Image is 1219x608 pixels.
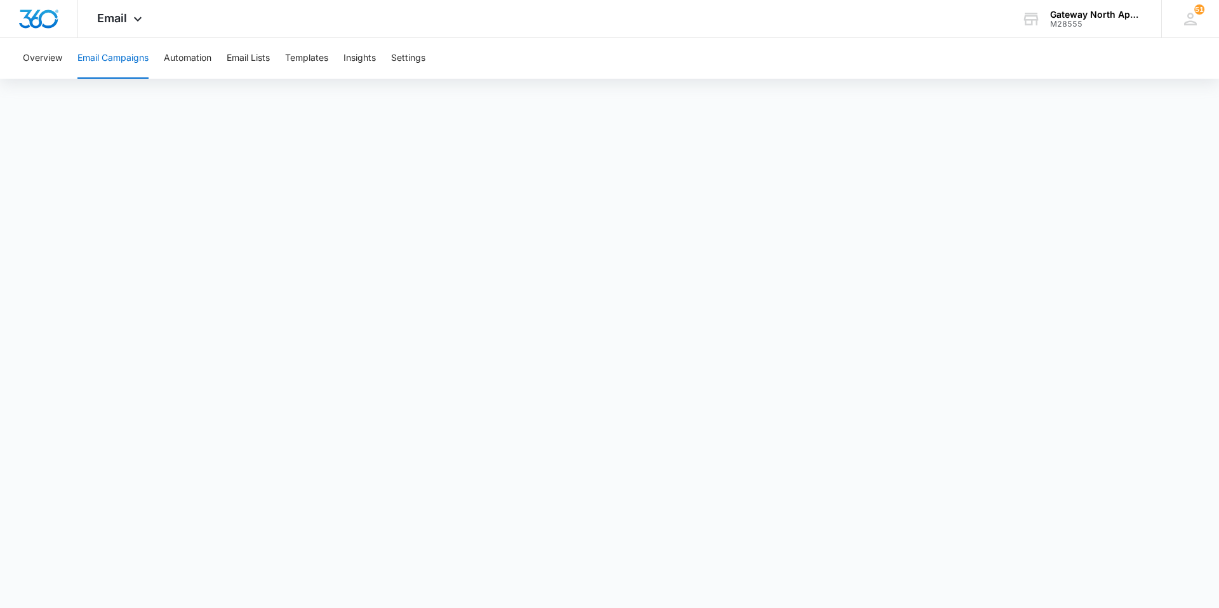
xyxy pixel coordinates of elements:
[1050,20,1143,29] div: account id
[1194,4,1204,15] span: 51
[285,38,328,79] button: Templates
[391,38,425,79] button: Settings
[343,38,376,79] button: Insights
[164,38,211,79] button: Automation
[227,38,270,79] button: Email Lists
[77,38,149,79] button: Email Campaigns
[1194,4,1204,15] div: notifications count
[1050,10,1143,20] div: account name
[23,38,62,79] button: Overview
[97,11,127,25] span: Email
